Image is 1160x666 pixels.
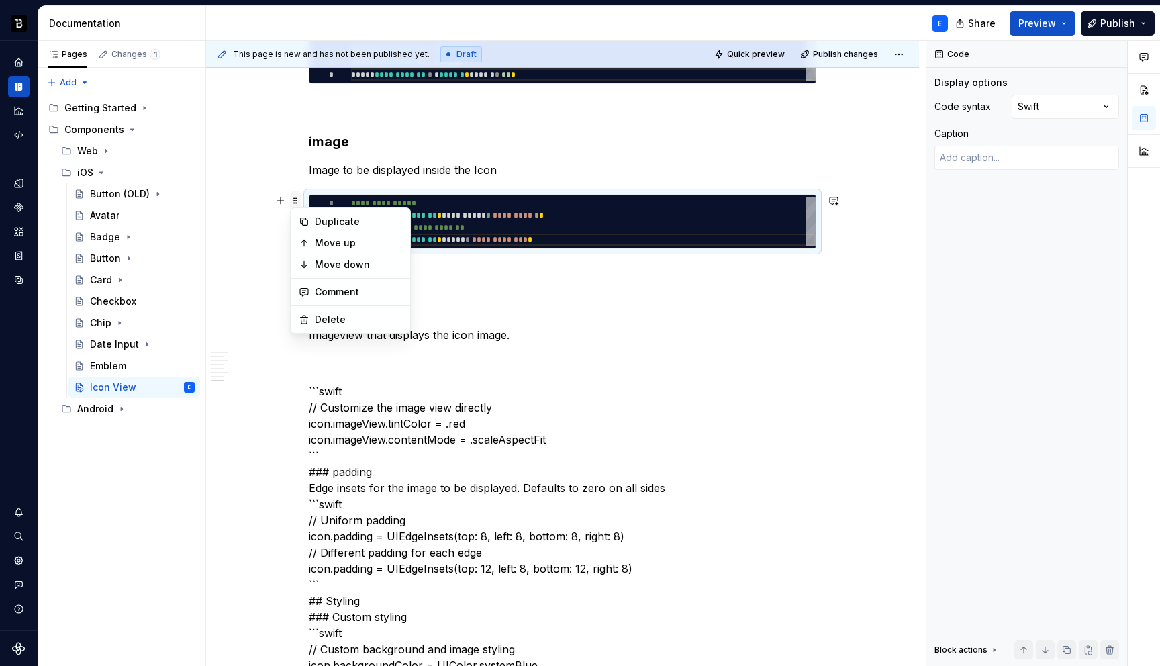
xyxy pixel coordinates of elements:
div: Web [56,140,200,162]
div: Card [90,273,112,287]
a: Components [8,197,30,218]
div: Android [56,398,200,420]
div: Comment [315,285,402,299]
div: Move up [315,236,402,250]
h3: imageView [309,297,816,316]
button: Notifications [8,502,30,523]
a: Settings [8,550,30,571]
span: 1 [150,49,160,60]
button: Quick preview [710,45,791,64]
button: Share [949,11,1004,36]
a: Button [68,248,200,269]
p: ImageView that displays the icon image. [309,327,816,343]
a: Checkbox [68,291,200,312]
span: Quick preview [727,49,785,60]
div: Badge [90,230,120,244]
div: Components [43,119,200,140]
a: Chip [68,312,200,334]
a: Code automation [8,124,30,146]
a: Badge [68,226,200,248]
a: Date Input [68,334,200,355]
div: Getting Started [64,101,136,115]
span: Share [968,17,996,30]
div: Checkbox [90,295,136,308]
div: Code syntax [934,100,991,113]
span: Publish changes [813,49,878,60]
div: Display options [934,76,1008,89]
button: Search ⌘K [8,526,30,547]
button: Publish changes [796,45,884,64]
div: Move down [315,258,402,271]
img: ef5c8306-425d-487c-96cf-06dd46f3a532.png [11,15,27,32]
div: Changes [111,49,160,60]
a: Card [68,269,200,291]
div: Getting Started [43,97,200,119]
a: Design tokens [8,173,30,194]
a: Emblem [68,355,200,377]
svg: Supernova Logo [12,642,26,655]
div: iOS [56,162,200,183]
div: Button (OLD) [90,187,150,201]
button: Preview [1010,11,1075,36]
div: E [938,18,942,29]
div: Block actions [934,640,1000,659]
span: Preview [1018,17,1056,30]
span: Publish [1100,17,1135,30]
a: Data sources [8,269,30,291]
div: E [188,381,191,394]
button: Contact support [8,574,30,596]
a: Storybook stories [8,245,30,267]
div: Web [77,144,98,158]
div: Icon View [90,381,136,394]
a: Assets [8,221,30,242]
a: Documentation [8,76,30,97]
span: Draft [456,49,477,60]
div: Duplicate [315,215,402,228]
a: Analytics [8,100,30,122]
a: Icon ViewE [68,377,200,398]
div: Emblem [90,359,126,373]
div: Page tree [43,97,200,420]
div: Caption [934,127,969,140]
div: Date Input [90,338,139,351]
span: Add [60,77,77,88]
a: Home [8,52,30,73]
div: Avatar [90,209,119,222]
p: Image to be displayed inside the Icon [309,162,816,178]
h3: image [309,132,816,151]
div: Documentation [49,17,200,30]
div: Components [64,123,124,136]
div: Pages [48,49,87,60]
div: iOS [77,166,93,179]
span: This page is new and has not been published yet. [233,49,430,60]
button: Publish [1081,11,1155,36]
div: Button [90,252,121,265]
div: Android [77,402,113,416]
div: Delete [315,313,402,326]
div: Chip [90,316,111,330]
a: Button (OLD) [68,183,200,205]
a: Avatar [68,205,200,226]
div: Block actions [934,645,987,655]
button: Add [43,73,93,92]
